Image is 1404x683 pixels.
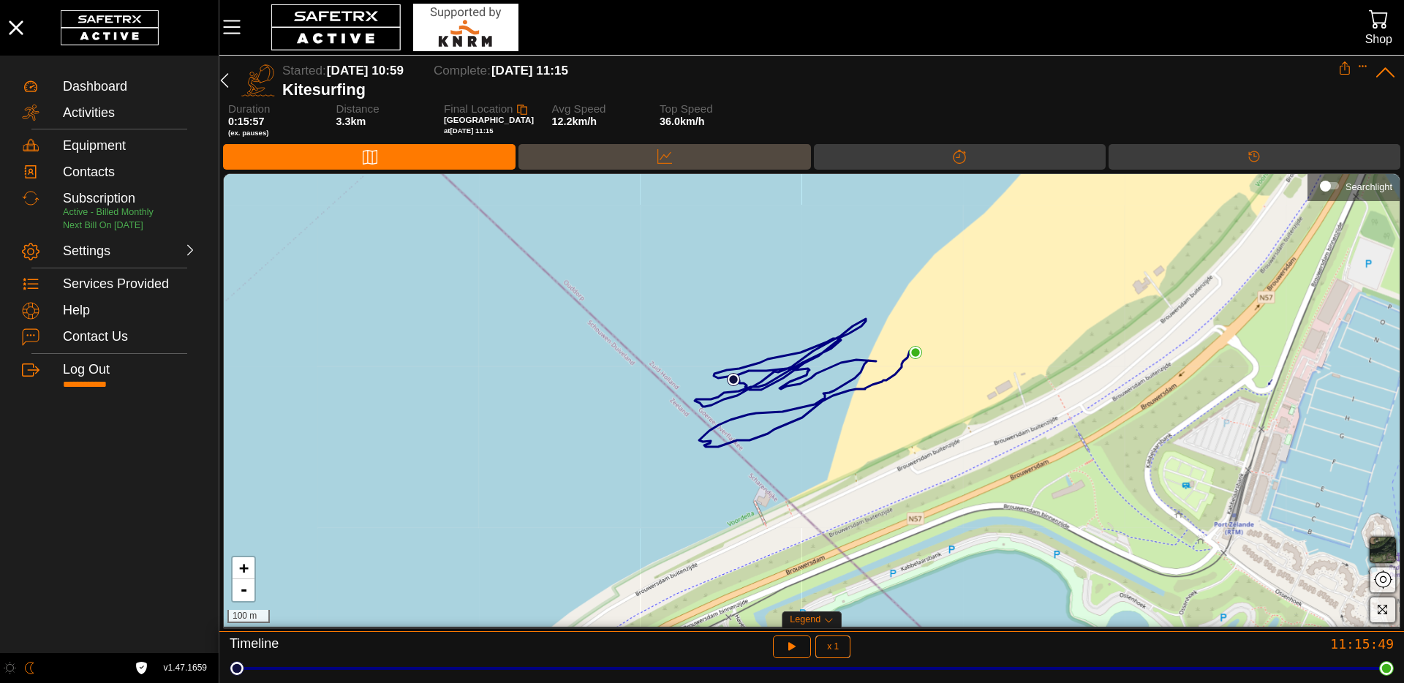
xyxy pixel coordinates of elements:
[660,103,753,116] span: Top Speed
[1345,181,1392,192] div: Searchlight
[327,64,404,78] span: [DATE] 10:59
[444,127,494,135] span: at [DATE] 11:15
[22,137,39,154] img: Equipment.svg
[213,61,236,99] button: Back
[660,116,705,127] span: 36.0km/h
[230,635,614,658] div: Timeline
[63,220,143,230] span: Next Bill On [DATE]
[132,662,151,674] a: License Agreement
[219,12,256,42] button: Menu
[22,328,39,346] img: ContactUs.svg
[23,662,36,674] img: ModeDark.svg
[22,189,39,207] img: Subscription.svg
[552,116,597,127] span: 12.2km/h
[63,329,197,345] div: Contact Us
[336,116,366,127] span: 3.3km
[444,116,534,124] span: [GEOGRAPHIC_DATA]
[413,4,518,51] img: RescueLogo.svg
[491,64,568,78] span: [DATE] 11:15
[233,579,254,601] a: Zoom out
[233,557,254,579] a: Zoom in
[909,346,922,359] img: PathEnd.svg
[228,116,265,127] span: 0:15:57
[155,656,216,680] button: v1.47.1659
[814,144,1106,170] div: Splits
[63,207,154,217] span: Active - Billed Monthly
[63,276,197,293] div: Services Provided
[227,610,270,623] div: 100 m
[63,303,197,319] div: Help
[727,373,740,386] img: PathStart.svg
[4,662,16,674] img: ModeLight.svg
[552,103,646,116] span: Avg Speed
[228,103,322,116] span: Duration
[164,660,207,676] span: v1.47.1659
[282,64,326,78] span: Started:
[63,191,197,207] div: Subscription
[282,80,1338,99] div: Kitesurfing
[241,64,275,97] img: KITE_SURFING.svg
[1315,175,1392,197] div: Searchlight
[22,104,39,121] img: Activities.svg
[1010,635,1394,652] div: 11:15:49
[444,102,513,115] span: Final Location
[63,244,127,260] div: Settings
[1109,144,1400,170] div: Timeline
[1365,29,1392,49] div: Shop
[827,642,839,651] span: x 1
[518,144,810,170] div: Data
[434,64,491,78] span: Complete:
[63,362,197,378] div: Log Out
[336,103,430,116] span: Distance
[1358,61,1368,72] button: Expand
[815,635,850,658] button: x 1
[228,129,322,137] span: (ex. pauses)
[223,144,516,170] div: Map
[790,614,820,624] span: Legend
[22,302,39,320] img: Help.svg
[63,138,197,154] div: Equipment
[63,105,197,121] div: Activities
[63,79,197,95] div: Dashboard
[63,165,197,181] div: Contacts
